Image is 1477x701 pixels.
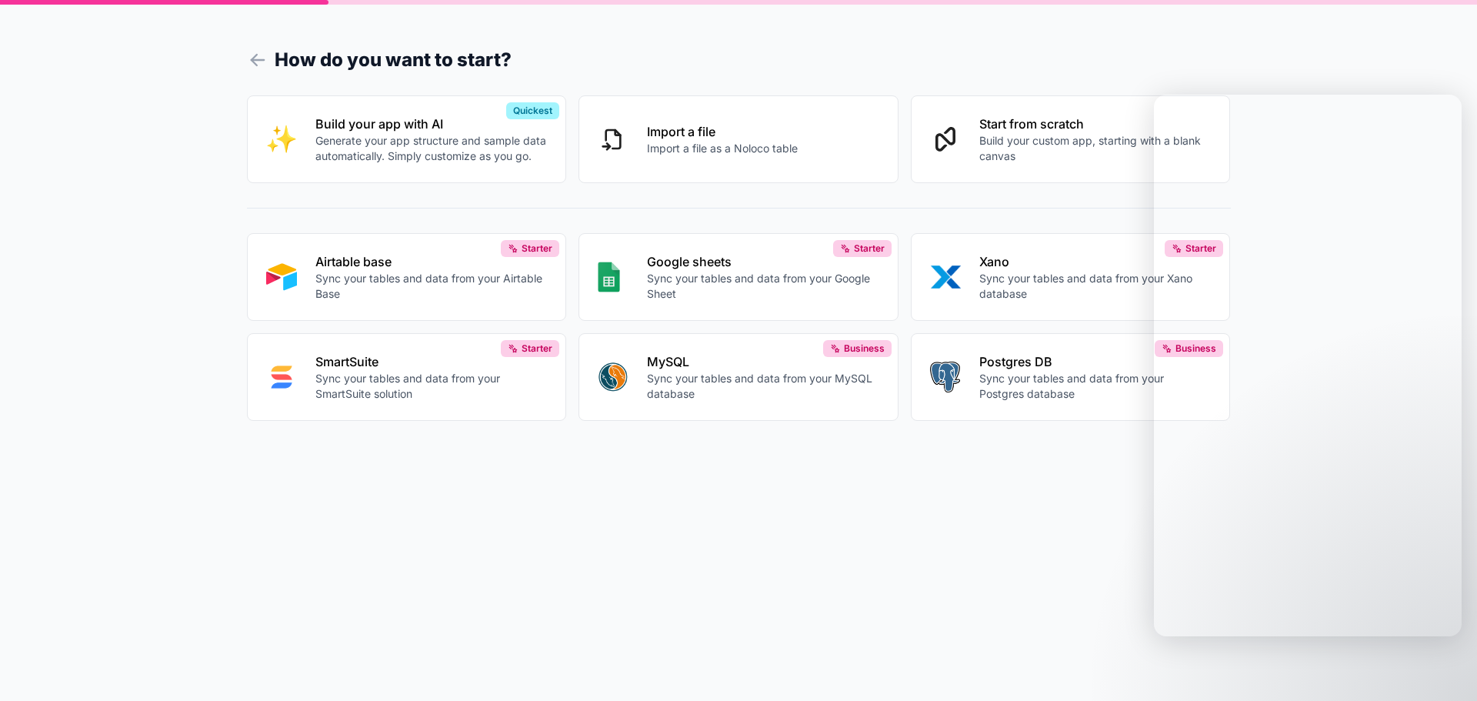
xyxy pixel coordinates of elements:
[266,262,297,292] img: AIRTABLE
[647,271,879,302] p: Sync your tables and data from your Google Sheet
[578,333,899,421] button: MYSQLMySQLSync your tables and data from your MySQL databaseBusiness
[979,115,1212,133] p: Start from scratch
[598,362,628,392] img: MYSQL
[844,342,885,355] span: Business
[647,371,879,402] p: Sync your tables and data from your MySQL database
[247,95,567,183] button: INTERNAL_WITH_AIBuild your app with AIGenerate your app structure and sample data automatically. ...
[578,95,899,183] button: Import a fileImport a file as a Noloco table
[979,271,1212,302] p: Sync your tables and data from your Xano database
[315,115,548,133] p: Build your app with AI
[247,46,1231,74] h1: How do you want to start?
[911,333,1231,421] button: POSTGRESPostgres DBSync your tables and data from your Postgres databaseBusiness
[506,102,559,119] div: Quickest
[315,252,548,271] p: Airtable base
[266,124,297,155] img: INTERNAL_WITH_AI
[522,342,552,355] span: Starter
[647,122,798,141] p: Import a file
[979,133,1212,164] p: Build your custom app, starting with a blank canvas
[247,233,567,321] button: AIRTABLEAirtable baseSync your tables and data from your Airtable BaseStarter
[930,262,961,292] img: XANO
[1154,95,1462,636] iframe: Intercom live chat
[1425,649,1462,686] iframe: Intercom live chat
[979,371,1212,402] p: Sync your tables and data from your Postgres database
[854,242,885,255] span: Starter
[598,262,620,292] img: GOOGLE_SHEETS
[911,233,1231,321] button: XANOXanoSync your tables and data from your Xano databaseStarter
[979,352,1212,371] p: Postgres DB
[979,252,1212,271] p: Xano
[647,352,879,371] p: MySQL
[315,271,548,302] p: Sync your tables and data from your Airtable Base
[647,252,879,271] p: Google sheets
[522,242,552,255] span: Starter
[578,233,899,321] button: GOOGLE_SHEETSGoogle sheetsSync your tables and data from your Google SheetStarter
[315,371,548,402] p: Sync your tables and data from your SmartSuite solution
[911,95,1231,183] button: Start from scratchBuild your custom app, starting with a blank canvas
[247,333,567,421] button: SMART_SUITESmartSuiteSync your tables and data from your SmartSuite solutionStarter
[315,133,548,164] p: Generate your app structure and sample data automatically. Simply customize as you go.
[266,362,297,392] img: SMART_SUITE
[930,362,960,392] img: POSTGRES
[315,352,548,371] p: SmartSuite
[647,141,798,156] p: Import a file as a Noloco table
